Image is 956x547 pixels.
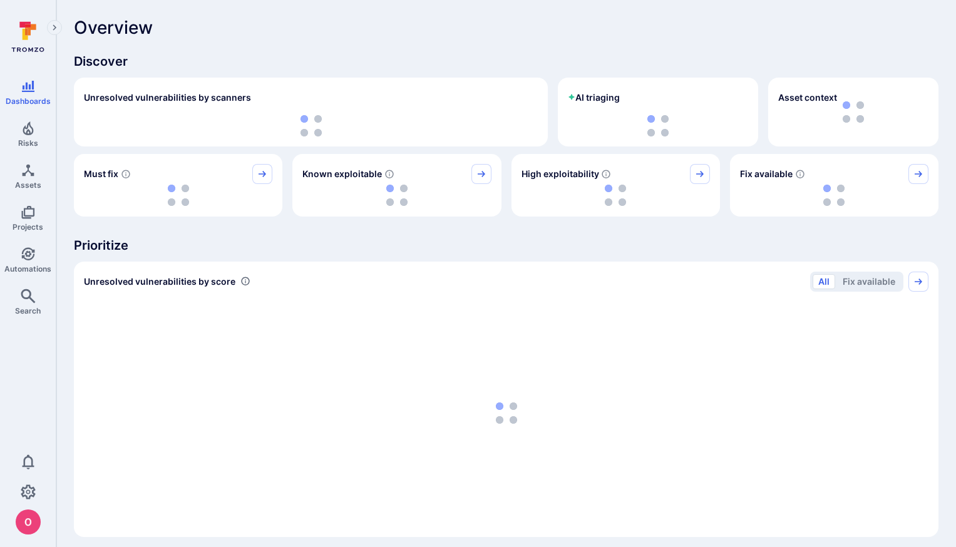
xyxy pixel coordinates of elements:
[84,299,928,527] div: loading spinner
[74,18,153,38] span: Overview
[302,168,382,180] span: Known exploitable
[605,185,626,206] img: Loading...
[823,185,845,206] img: Loading...
[47,20,62,35] button: Expand navigation menu
[50,23,59,33] i: Expand navigation menu
[74,53,938,70] span: Discover
[740,168,793,180] span: Fix available
[568,115,748,136] div: loading spinner
[778,91,837,104] span: Asset context
[16,509,41,534] div: oleg malkov
[740,184,928,207] div: loading spinner
[74,154,282,217] div: Must fix
[292,154,501,217] div: Known exploitable
[18,138,38,148] span: Risks
[522,168,599,180] span: High exploitability
[4,264,51,273] span: Automations
[84,184,272,207] div: loading spinner
[6,96,51,106] span: Dashboards
[601,169,611,179] svg: EPSS score ≥ 0.7
[84,115,538,136] div: loading spinner
[15,180,41,190] span: Assets
[384,169,394,179] svg: Confirmed exploitable by KEV
[302,184,491,207] div: loading spinner
[121,169,131,179] svg: Risk score >=40 , missed SLA
[496,402,517,424] img: Loading...
[84,91,251,104] h2: Unresolved vulnerabilities by scanners
[301,115,322,136] img: Loading...
[730,154,938,217] div: Fix available
[15,306,41,315] span: Search
[386,185,408,206] img: Loading...
[84,168,118,180] span: Must fix
[511,154,720,217] div: High exploitability
[837,274,901,289] button: Fix available
[795,169,805,179] svg: Vulnerabilities with fix available
[568,91,620,104] h2: AI triaging
[240,275,250,288] div: Number of vulnerabilities in status 'Open' 'Triaged' and 'In process' grouped by score
[13,222,43,232] span: Projects
[647,115,669,136] img: Loading...
[813,274,835,289] button: All
[84,275,235,288] span: Unresolved vulnerabilities by score
[522,184,710,207] div: loading spinner
[74,237,938,254] span: Prioritize
[16,509,41,534] img: ACg8ocJcCe-YbLxGm5tc0PuNRxmgP8aEm0RBXn6duO8aeMVK9zjHhw=s96-c
[168,185,189,206] img: Loading...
